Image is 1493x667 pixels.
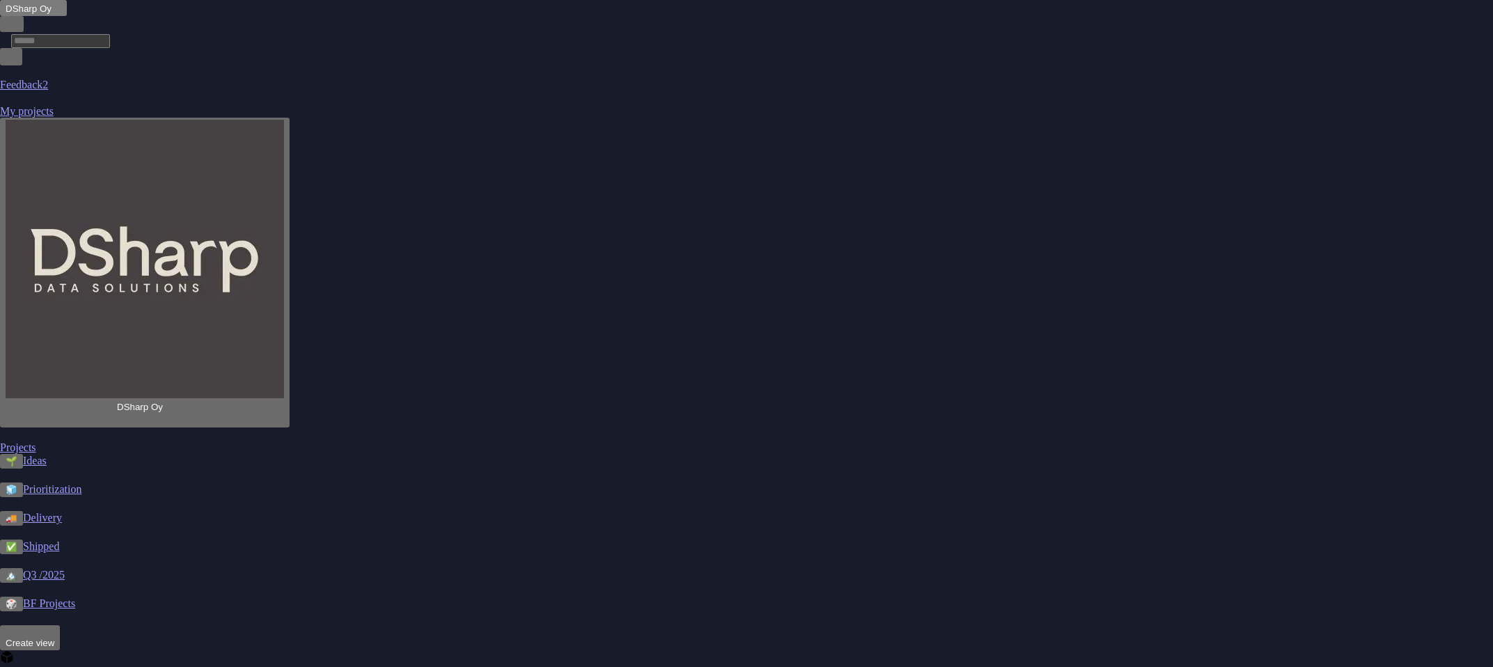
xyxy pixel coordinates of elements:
[117,402,163,412] span: DSharp Oy
[42,79,48,91] span: 2
[6,638,54,648] span: Create view
[23,597,75,609] span: BF Projects
[6,570,17,581] div: 🏔️
[6,599,17,609] div: 🎲
[23,483,81,495] span: Prioritization
[23,455,47,466] span: Ideas
[6,485,17,495] div: 🧊
[23,569,65,581] span: Q3 /2025
[6,120,284,398] img: 400
[6,456,17,466] div: 🌱
[6,3,52,14] span: DSharp Oy
[6,542,17,552] div: ✅
[6,513,17,524] div: 🚚
[23,512,62,524] span: Delivery
[23,540,59,552] span: Shipped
